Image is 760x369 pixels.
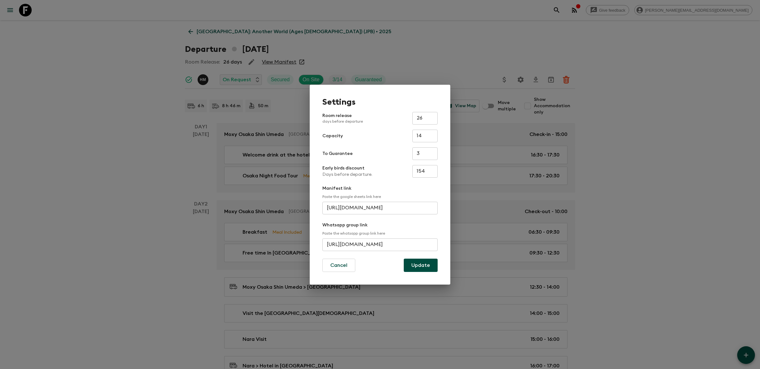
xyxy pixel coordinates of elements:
input: e.g. 30 [412,112,438,125]
input: e.g. 180 [412,165,438,178]
input: e.g. https://chat.whatsapp.com/... [322,238,438,251]
p: Whatsapp group link [322,222,438,228]
p: Room release [322,113,363,124]
button: Cancel [322,259,355,272]
p: To Guarantee [322,151,353,157]
p: Early birds discount [322,165,372,171]
button: Update [404,259,438,272]
input: e.g. 4 [412,147,438,160]
p: Paste the whatsapp group link here [322,231,438,236]
input: e.g. 14 [412,130,438,142]
p: Manifest link [322,185,438,192]
p: Capacity [322,133,343,139]
p: days before departure [322,119,363,124]
input: e.g. https://docs.google.com/spreadsheets/d/1P7Zz9v8J0vXy1Q/edit#gid=0 [322,202,438,214]
p: Paste the google sheets link here [322,194,438,199]
h1: Settings [322,97,438,107]
p: Days before departure. [322,171,372,178]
